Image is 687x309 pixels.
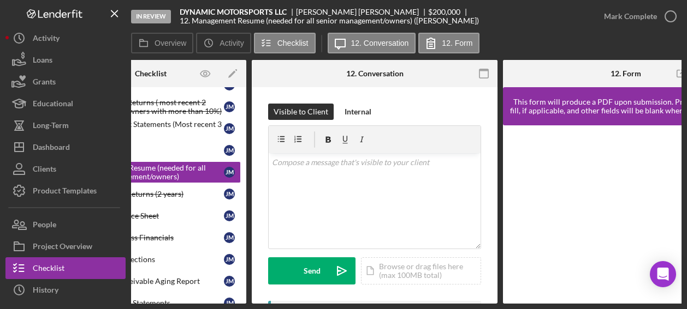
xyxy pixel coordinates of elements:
label: 12. Form [442,39,472,47]
a: Current Balance SheetJM [61,205,241,227]
div: J M [224,276,235,287]
div: J M [224,298,235,308]
a: Business PlanJM [61,140,241,161]
button: Product Templates [5,180,126,202]
div: J M [224,232,235,243]
div: J M [224,189,235,199]
div: Mark Complete [604,5,657,27]
div: Open Intercom Messenger [650,261,676,287]
div: Accounts Receivable Aging Report [83,277,224,286]
label: Overview [155,39,186,47]
div: Management Resume (needed for all senior management/owners) [83,163,224,181]
div: Business Tax Returns (2 years) [83,190,224,198]
span: $200,000 [428,7,460,16]
div: J M [224,254,235,265]
div: Personal Tax Returns ( most recent 2 years for all owners with more than 10%) [83,98,224,116]
div: J M [224,167,235,178]
label: Activity [220,39,244,47]
button: People [5,214,126,235]
div: Project Overview [33,235,92,260]
button: Clients [5,158,126,180]
div: 12. Form [611,69,641,78]
div: Visible to Client [274,104,328,120]
a: Business Tax Returns (2 years)JM [61,183,241,205]
div: Business Bank Statements [83,299,224,307]
div: Recent Business Financials [83,233,224,242]
div: [PERSON_NAME] [PERSON_NAME] [296,8,428,16]
div: J M [224,123,235,134]
div: Checklist [33,257,64,282]
a: Accounts Receivable Aging ReportJM [61,270,241,292]
label: Checklist [277,39,309,47]
button: Checklist [5,257,126,279]
div: Business Plan [83,146,224,155]
div: Internal [345,104,371,120]
label: 12. Conversation [351,39,409,47]
div: Current Balance Sheet [83,211,224,220]
a: Personal Tax Returns ( most recent 2 years for all owners with more than 10%)JM [61,96,241,118]
a: Management Resume (needed for all senior management/owners)JM [61,161,241,183]
div: 12. Management Resume (needed for all senior management/owners) ([PERSON_NAME]) [180,16,479,25]
button: Overview [131,33,193,53]
a: Financial ProjectionsJM [61,249,241,270]
div: 12. Conversation [346,69,404,78]
div: J M [224,210,235,221]
div: Personal Bank Statements (Most recent 3 months) [83,120,224,137]
button: Checklist [254,33,316,53]
button: Internal [339,104,377,120]
b: DYNAMIC MOTORSPORTS LLC [180,8,287,16]
div: Checklist [135,69,167,78]
div: Product Templates [33,180,97,204]
button: Send [268,257,356,284]
button: History [5,279,126,301]
button: Visible to Client [268,104,334,120]
div: People [33,214,56,238]
div: Dashboard [33,136,70,161]
button: Activity [196,33,251,53]
div: J M [224,145,235,156]
div: History [33,279,58,304]
button: 12. Conversation [328,33,416,53]
button: Project Overview [5,235,126,257]
a: Personal Bank Statements (Most recent 3 months)JM [61,118,241,140]
a: Recent Business FinancialsJM [61,227,241,249]
div: Clients [33,158,56,183]
div: Send [304,257,321,284]
div: Financial Projections [83,255,224,264]
button: Mark Complete [593,5,682,27]
button: 12. Form [418,33,479,53]
div: J M [224,101,235,112]
button: Dashboard [5,136,126,158]
div: In Review [131,10,171,23]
